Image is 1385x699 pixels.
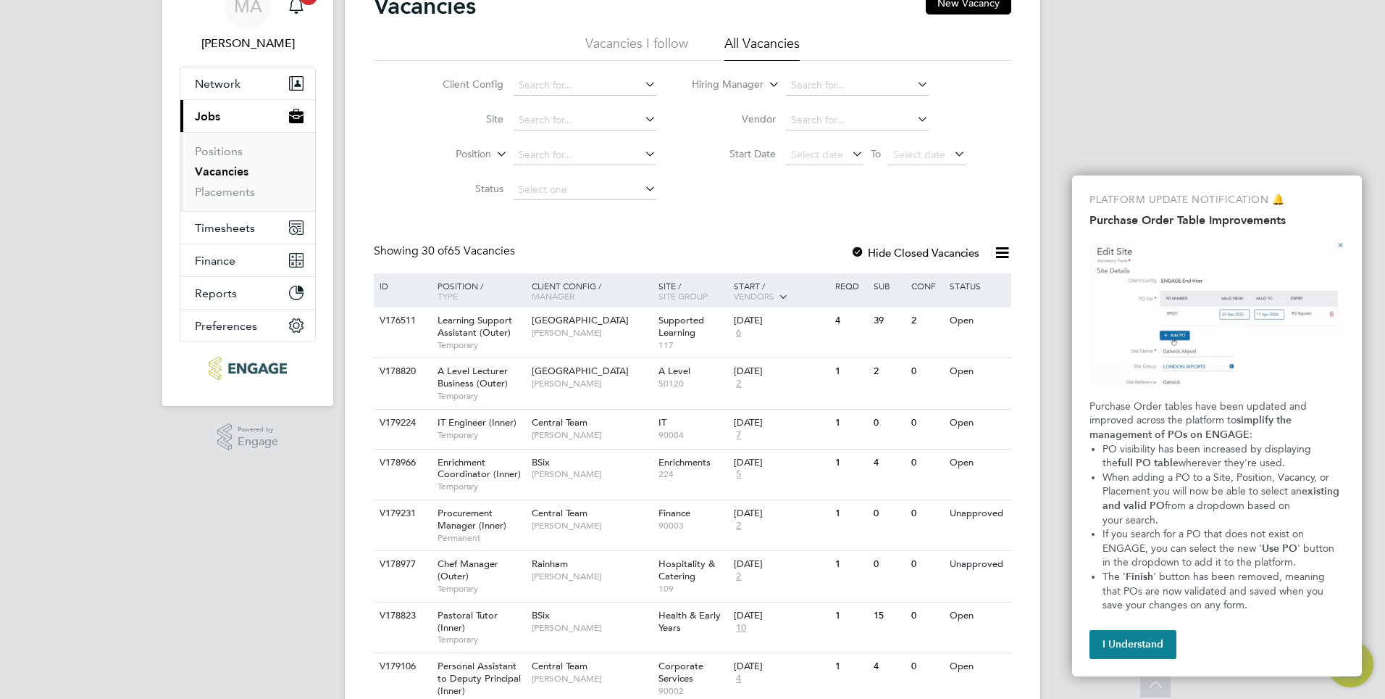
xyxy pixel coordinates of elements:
span: Temporary [438,429,524,441]
span: BSix [532,609,550,621]
span: Chef Manager (Outer) [438,558,498,582]
label: Hiring Manager [680,78,763,92]
div: V178966 [376,450,427,476]
span: Rainham [532,558,568,570]
span: Reports [195,286,237,300]
div: 0 [908,358,945,385]
span: To [866,144,885,163]
input: Search for... [514,145,656,165]
span: 6 [734,327,743,339]
span: Corporate Services [658,660,703,684]
span: wherever they're used. [1179,457,1285,469]
span: A Level [658,365,690,377]
div: 0 [870,500,908,527]
span: Permanent [438,532,524,544]
div: 4 [870,450,908,476]
span: Enrichment Coordinator (Inner) [438,456,521,481]
div: 1 [832,450,869,476]
span: Temporary [438,481,524,492]
div: Open [946,307,1009,334]
div: Position / [427,273,528,308]
div: Reqd [832,273,869,298]
div: Unapproved [946,500,1009,527]
span: Personal Assistant to Deputy Principal (Inner) [438,660,521,697]
div: [DATE] [734,365,828,378]
span: 90003 [658,520,727,532]
div: 2 [870,358,908,385]
span: 30 of [422,244,448,258]
input: Search for... [786,75,929,96]
span: Select date [791,148,843,161]
div: [DATE] [734,508,828,520]
div: 4 [832,307,869,334]
a: Positions [195,144,243,158]
li: Vacancies I follow [585,35,688,61]
label: Site [420,112,503,125]
span: 109 [658,583,727,595]
label: Client Config [420,78,503,91]
div: Showing [374,244,518,259]
div: 1 [832,603,869,629]
span: Powered by [238,423,278,436]
div: Open [946,358,1009,385]
div: 0 [908,450,945,476]
div: V179224 [376,410,427,437]
span: Finance [195,254,235,268]
div: [DATE] [734,558,828,571]
strong: existing and valid PO [1102,485,1342,512]
span: IT Engineer (Inner) [438,416,516,429]
span: PO visibility has been increased by displaying the [1102,443,1314,470]
span: [PERSON_NAME] [532,378,651,389]
div: V176511 [376,307,427,334]
span: [PERSON_NAME] [532,429,651,441]
span: The ' [1102,571,1126,583]
span: Engage [238,436,278,448]
button: I Understand [1089,630,1176,659]
div: 1 [832,410,869,437]
strong: simplify the management of POs on ENGAGE [1089,414,1294,441]
label: Hide Closed Vacancies [850,246,979,260]
span: BSix [532,456,550,468]
div: Client Config / [528,273,655,308]
span: Type [438,290,458,302]
span: A Level Lecturer Business (Outer) [438,365,508,389]
span: 5 [734,468,743,481]
span: Mahnaz Asgari Joorshari [180,35,316,52]
span: 7 [734,429,743,442]
span: 50120 [658,378,727,389]
span: Pastoral Tutor (Inner) [438,609,498,634]
input: Search for... [514,75,656,96]
div: Site / [655,273,731,308]
div: Status [946,273,1009,298]
span: [GEOGRAPHIC_DATA] [532,365,629,377]
div: 1 [832,358,869,385]
div: Start / [730,273,832,310]
div: 0 [870,410,908,437]
span: 2 [734,571,743,583]
span: 4 [734,673,743,685]
div: Open [946,603,1009,629]
span: IT [658,416,666,429]
span: Jobs [195,109,220,123]
span: Purchase Order tables have been updated and improved across the platform to [1089,400,1310,427]
div: [DATE] [734,661,828,673]
strong: Use PO [1262,542,1297,555]
div: 1 [832,653,869,680]
div: 0 [870,551,908,578]
a: Go to home page [180,357,316,380]
input: Search for... [514,110,656,131]
div: Sub [870,273,908,298]
div: ID [376,273,427,298]
div: 0 [908,551,945,578]
span: 2 [734,520,743,532]
input: Search for... [786,110,929,131]
span: Hospitality & Catering [658,558,715,582]
span: [PERSON_NAME] [532,571,651,582]
span: Temporary [438,583,524,595]
span: [PERSON_NAME] [532,520,651,532]
div: 1 [832,551,869,578]
span: Enrichments [658,456,711,468]
div: V179231 [376,500,427,527]
input: Select one [514,180,656,200]
img: ncclondon-logo-retina.png [209,357,286,380]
